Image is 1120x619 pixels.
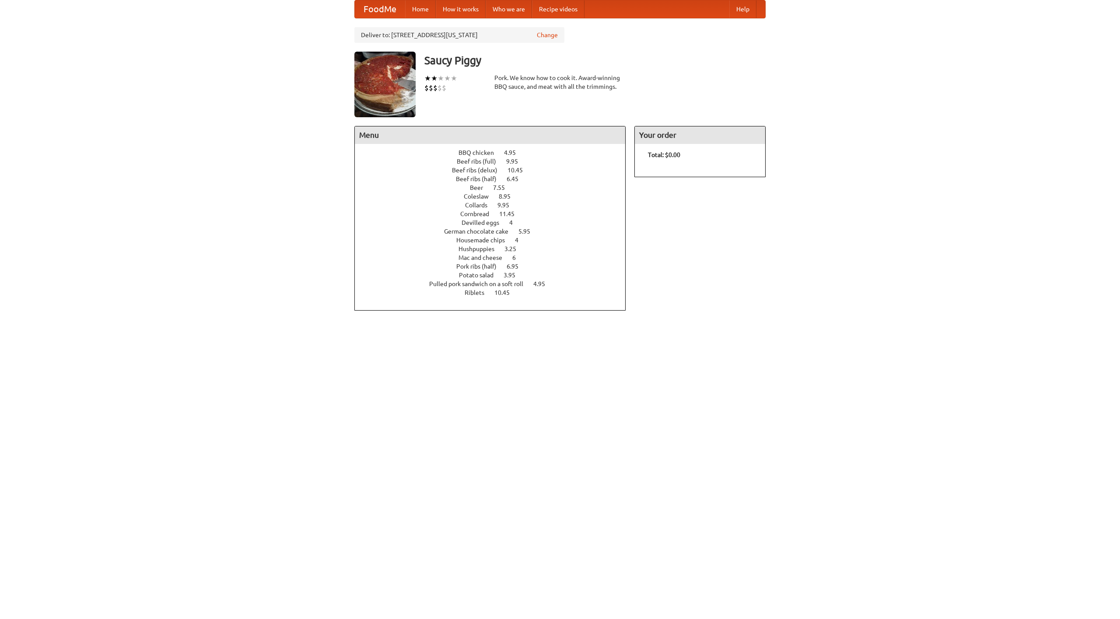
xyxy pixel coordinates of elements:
a: Coleslaw 8.95 [464,193,527,200]
a: FoodMe [355,0,405,18]
a: Mac and cheese 6 [458,254,532,261]
a: Beer 7.55 [470,184,521,191]
a: Pork ribs (half) 6.95 [456,263,535,270]
span: 4 [509,219,521,226]
div: Deliver to: [STREET_ADDRESS][US_STATE] [354,27,564,43]
a: Riblets 10.45 [465,289,526,296]
a: Who we are [486,0,532,18]
span: 6 [512,254,525,261]
span: Beef ribs (full) [457,158,505,165]
span: 6.45 [507,175,527,182]
span: 7.55 [493,184,514,191]
span: Riblets [465,289,493,296]
span: 3.25 [504,245,525,252]
span: Housemade chips [456,237,514,244]
span: Hushpuppies [458,245,503,252]
li: ★ [451,73,457,83]
a: Recipe videos [532,0,584,18]
span: Mac and cheese [458,254,511,261]
li: $ [442,83,446,93]
span: Pulled pork sandwich on a soft roll [429,280,532,287]
a: Hushpuppies 3.25 [458,245,532,252]
li: $ [437,83,442,93]
span: Cornbread [460,210,498,217]
a: Housemade chips 4 [456,237,535,244]
span: Beer [470,184,492,191]
span: 10.45 [494,289,518,296]
span: Devilled eggs [462,219,508,226]
a: Devilled eggs 4 [462,219,529,226]
span: 9.95 [506,158,527,165]
img: angular.jpg [354,52,416,117]
a: Change [537,31,558,39]
li: $ [424,83,429,93]
span: 6.95 [507,263,527,270]
span: 9.95 [497,202,518,209]
span: 4 [515,237,527,244]
li: ★ [444,73,451,83]
a: Potato salad 3.95 [459,272,532,279]
a: How it works [436,0,486,18]
span: 10.45 [507,167,532,174]
span: 11.45 [499,210,523,217]
a: Collards 9.95 [465,202,525,209]
span: 4.95 [533,280,554,287]
a: German chocolate cake 5.95 [444,228,546,235]
span: 8.95 [499,193,519,200]
a: Cornbread 11.45 [460,210,531,217]
span: Coleslaw [464,193,497,200]
span: 5.95 [518,228,539,235]
li: ★ [424,73,431,83]
span: BBQ chicken [458,149,503,156]
a: Beef ribs (delux) 10.45 [452,167,539,174]
a: Beef ribs (half) 6.45 [456,175,535,182]
h4: Menu [355,126,625,144]
li: ★ [431,73,437,83]
span: 3.95 [504,272,524,279]
a: Home [405,0,436,18]
span: Collards [465,202,496,209]
span: 4.95 [504,149,525,156]
a: BBQ chicken 4.95 [458,149,532,156]
a: Help [729,0,756,18]
span: Pork ribs (half) [456,263,505,270]
span: Beef ribs (delux) [452,167,506,174]
b: Total: $0.00 [648,151,680,158]
span: Beef ribs (half) [456,175,505,182]
li: ★ [437,73,444,83]
span: Potato salad [459,272,502,279]
a: Pulled pork sandwich on a soft roll 4.95 [429,280,561,287]
li: $ [433,83,437,93]
a: Beef ribs (full) 9.95 [457,158,534,165]
h3: Saucy Piggy [424,52,766,69]
span: German chocolate cake [444,228,517,235]
h4: Your order [635,126,765,144]
div: Pork. We know how to cook it. Award-winning BBQ sauce, and meat with all the trimmings. [494,73,626,91]
li: $ [429,83,433,93]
